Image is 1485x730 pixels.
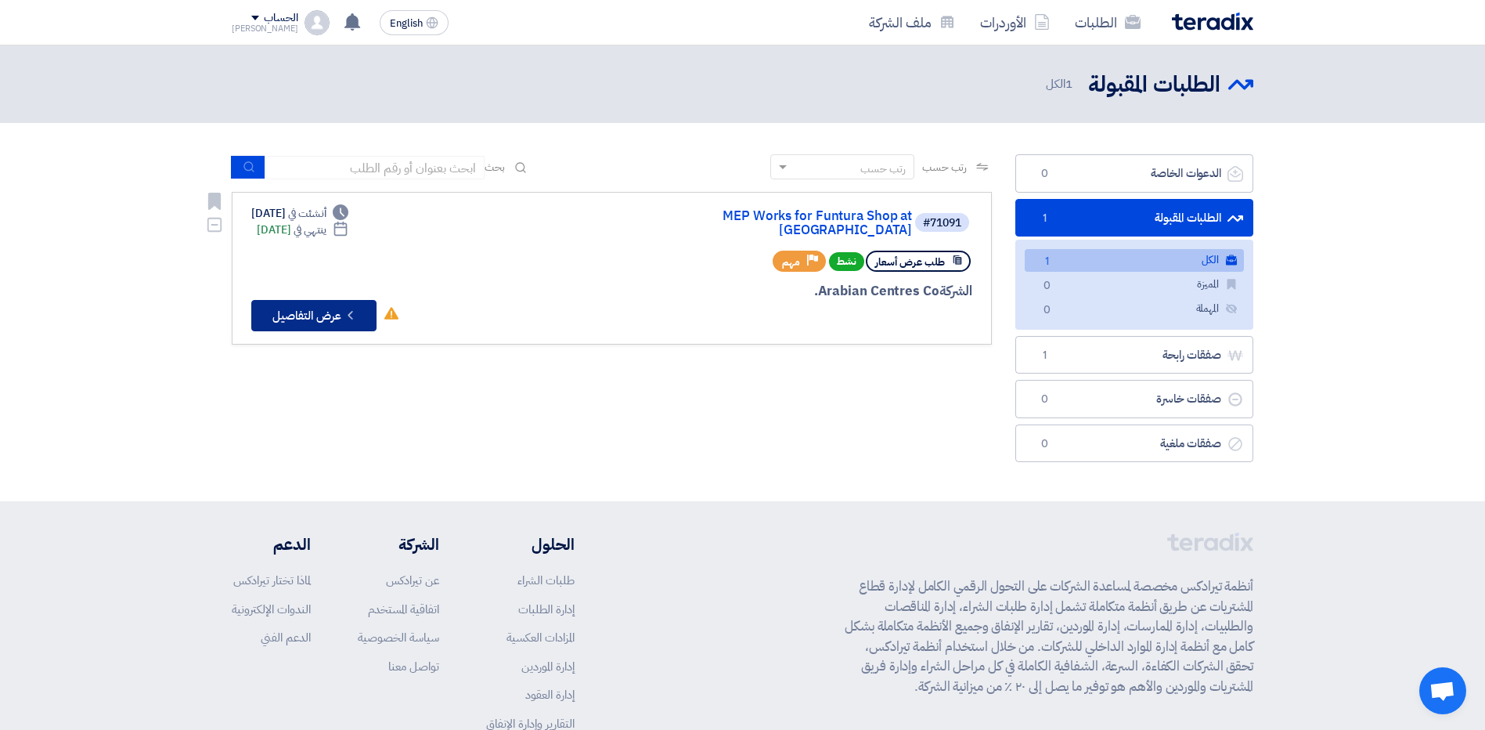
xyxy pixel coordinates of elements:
[596,281,972,302] div: Arabian Centres Co.
[1046,75,1076,93] span: الكل
[1037,278,1056,295] span: 0
[358,533,439,556] li: الشركة
[845,576,1253,696] p: أنظمة تيرادكس مخصصة لمساعدة الشركات على التحول الرقمي الكامل لإدارة قطاع المشتريات عن طريق أنظمة ...
[257,222,348,238] div: [DATE]
[261,629,311,646] a: الدعم الفني
[506,629,575,646] a: المزادات العكسية
[1015,199,1253,237] a: الطلبات المقبولة1
[1172,13,1253,31] img: Teradix logo
[305,10,330,35] img: profile_test.png
[518,601,575,618] a: إدارة الطلبات
[521,658,575,675] a: إدارة الموردين
[1015,425,1253,463] a: صفقات ملغية0
[251,300,377,331] button: عرض التفاصيل
[232,533,311,556] li: الدعم
[525,686,575,703] a: إدارة العقود
[1035,348,1054,363] span: 1
[1025,249,1244,272] a: الكل
[875,255,945,269] span: طلب عرض أسعار
[923,218,961,229] div: #71091
[380,10,449,35] button: English
[856,4,968,41] a: ملف الشركة
[1035,166,1054,182] span: 0
[386,572,439,589] a: عن تيرادكس
[939,281,973,301] span: الشركة
[265,156,485,179] input: ابحث بعنوان أو رقم الطلب
[358,629,439,646] a: سياسة الخصوصية
[1015,336,1253,374] a: صفقات رابحة1
[485,159,505,175] span: بحث
[599,209,912,237] a: MEP Works for Funtura Shop at [GEOGRAPHIC_DATA]
[1015,380,1253,418] a: صفقات خاسرة0
[264,12,297,25] div: الحساب
[486,533,575,556] li: الحلول
[251,205,348,222] div: [DATE]
[1037,302,1056,319] span: 0
[1035,436,1054,452] span: 0
[1035,211,1054,226] span: 1
[294,222,326,238] span: ينتهي في
[860,161,906,177] div: رتب حسب
[1088,70,1220,100] h2: الطلبات المقبولة
[1062,4,1153,41] a: الطلبات
[829,252,864,271] span: نشط
[288,205,326,222] span: أنشئت في
[1065,75,1072,92] span: 1
[1025,298,1244,320] a: المهملة
[390,18,423,29] span: English
[1035,392,1054,407] span: 0
[1015,154,1253,193] a: الدعوات الخاصة0
[1419,667,1466,714] a: Open chat
[388,658,439,675] a: تواصل معنا
[368,601,439,618] a: اتفاقية المستخدم
[1037,254,1056,270] span: 1
[922,159,967,175] span: رتب حسب
[233,572,311,589] a: لماذا تختار تيرادكس
[782,255,800,269] span: مهم
[1025,273,1244,296] a: المميزة
[968,4,1062,41] a: الأوردرات
[232,24,298,33] div: [PERSON_NAME]
[517,572,575,589] a: طلبات الشراء
[232,601,311,618] a: الندوات الإلكترونية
